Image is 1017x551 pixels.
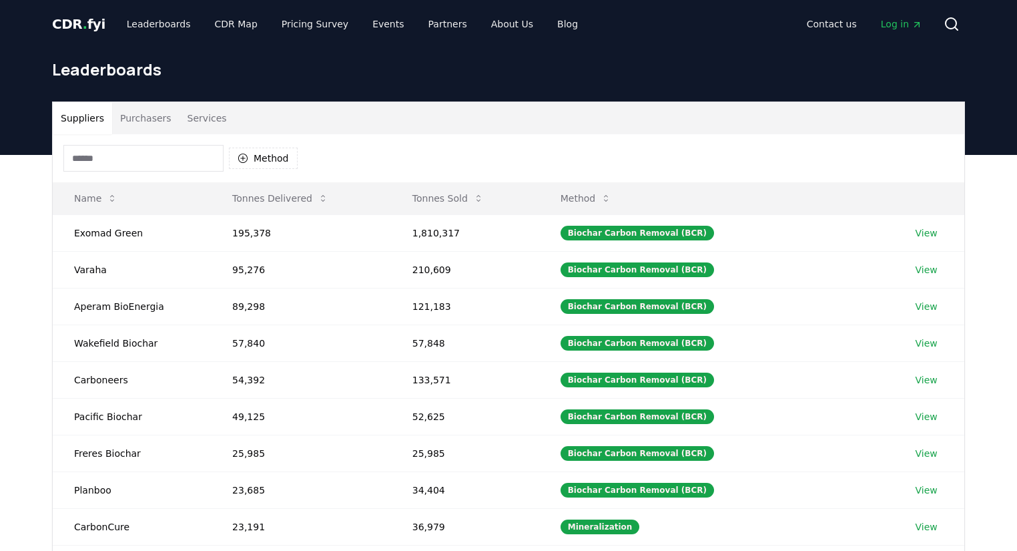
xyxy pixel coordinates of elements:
td: 23,685 [211,472,391,508]
a: Partners [418,12,478,36]
button: Name [63,185,128,212]
td: Wakefield Biochar [53,325,211,361]
a: Events [362,12,414,36]
td: Planboo [53,472,211,508]
td: 36,979 [391,508,539,545]
td: 25,985 [391,435,539,472]
div: Biochar Carbon Removal (BCR) [561,226,714,240]
a: Contact us [796,12,868,36]
td: Exomad Green [53,214,211,251]
td: 195,378 [211,214,391,251]
td: 210,609 [391,251,539,288]
td: 57,848 [391,325,539,361]
td: 25,985 [211,435,391,472]
td: 49,125 [211,398,391,435]
a: View [916,263,938,277]
div: Mineralization [561,520,640,534]
span: . [83,16,87,32]
div: Biochar Carbon Removal (BCR) [561,299,714,314]
a: CDR Map [204,12,268,36]
div: Biochar Carbon Removal (BCR) [561,373,714,387]
td: 1,810,317 [391,214,539,251]
td: 95,276 [211,251,391,288]
a: Leaderboards [116,12,202,36]
a: View [916,447,938,460]
a: View [916,520,938,534]
a: View [916,410,938,423]
a: View [916,373,938,387]
a: Pricing Survey [271,12,359,36]
div: Biochar Carbon Removal (BCR) [561,336,714,351]
td: Varaha [53,251,211,288]
nav: Main [796,12,933,36]
a: View [916,337,938,350]
td: Aperam BioEnergia [53,288,211,325]
div: Biochar Carbon Removal (BCR) [561,409,714,424]
td: Pacific Biochar [53,398,211,435]
td: CarbonCure [53,508,211,545]
div: Biochar Carbon Removal (BCR) [561,446,714,461]
td: Carboneers [53,361,211,398]
h1: Leaderboards [52,59,965,80]
td: 23,191 [211,508,391,545]
button: Method [229,148,298,169]
button: Tonnes Delivered [222,185,339,212]
td: Freres Biochar [53,435,211,472]
button: Services [180,102,235,134]
a: View [916,300,938,313]
td: 52,625 [391,398,539,435]
a: Blog [547,12,589,36]
a: View [916,226,938,240]
a: About Us [480,12,544,36]
td: 133,571 [391,361,539,398]
a: Log in [870,12,933,36]
button: Suppliers [53,102,112,134]
button: Method [550,185,623,212]
span: Log in [881,17,922,31]
span: CDR fyi [52,16,105,32]
a: CDR.fyi [52,15,105,33]
td: 121,183 [391,288,539,325]
div: Biochar Carbon Removal (BCR) [561,262,714,277]
td: 89,298 [211,288,391,325]
td: 54,392 [211,361,391,398]
a: View [916,484,938,497]
div: Biochar Carbon Removal (BCR) [561,483,714,498]
td: 57,840 [211,325,391,361]
nav: Main [116,12,589,36]
button: Tonnes Sold [402,185,494,212]
button: Purchasers [112,102,180,134]
td: 34,404 [391,472,539,508]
